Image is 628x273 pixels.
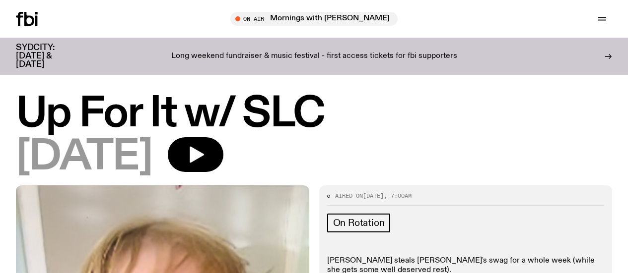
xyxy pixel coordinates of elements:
span: , 7:00am [384,192,412,200]
p: Long weekend fundraiser & music festival - first access tickets for fbi supporters [171,52,457,61]
span: [DATE] [363,192,384,200]
h1: Up For It w/ SLC [16,94,612,134]
span: On Rotation [333,218,385,228]
button: On AirMornings with [PERSON_NAME] [230,12,398,26]
span: [DATE] [16,137,152,177]
a: On Rotation [327,214,391,232]
h3: SYDCITY: [DATE] & [DATE] [16,44,79,69]
span: Aired on [335,192,363,200]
